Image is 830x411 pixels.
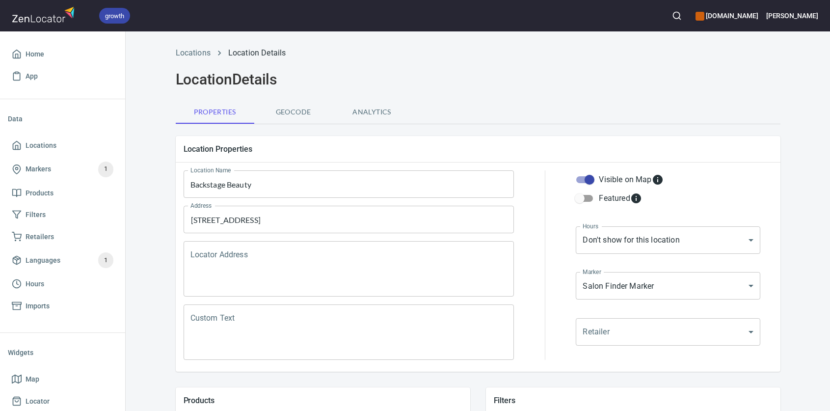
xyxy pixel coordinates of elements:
[8,226,117,248] a: Retailers
[228,48,286,57] a: Location Details
[12,4,78,25] img: zenlocator
[260,106,327,118] span: Geocode
[26,48,44,60] span: Home
[666,5,688,27] button: Search
[98,164,113,175] span: 1
[99,11,130,21] span: growth
[8,182,117,204] a: Products
[599,174,663,186] div: Visible on Map
[766,5,818,27] button: [PERSON_NAME]
[696,5,758,27] div: Manage your apps
[652,174,664,186] svg: Whether the location is visible on the map.
[494,395,773,406] h5: Filters
[8,341,117,364] li: Widgets
[98,255,113,266] span: 1
[576,272,760,300] div: Salon Finder Marker
[176,48,211,57] a: Locations
[8,247,117,273] a: Languages1
[26,278,44,290] span: Hours
[99,8,130,24] div: growth
[182,106,248,118] span: Properties
[8,295,117,317] a: Imports
[26,395,50,408] span: Locator
[176,47,780,59] nav: breadcrumb
[8,135,117,157] a: Locations
[26,163,51,175] span: Markers
[576,226,760,254] div: Don't show for this location
[26,70,38,82] span: App
[8,368,117,390] a: Map
[599,192,642,204] div: Featured
[8,273,117,295] a: Hours
[26,231,54,243] span: Retailers
[184,144,773,154] h5: Location Properties
[8,204,117,226] a: Filters
[26,300,50,312] span: Imports
[26,373,39,385] span: Map
[26,187,54,199] span: Products
[26,139,56,152] span: Locations
[8,157,117,182] a: Markers1
[696,10,758,21] h6: [DOMAIN_NAME]
[576,318,760,346] div: ​
[630,192,642,204] svg: Featured locations are moved to the top of the search results list.
[696,12,704,21] button: color-CE600E
[8,107,117,131] li: Data
[8,43,117,65] a: Home
[176,71,780,88] h2: Location Details
[26,254,60,267] span: Languages
[766,10,818,21] h6: [PERSON_NAME]
[339,106,405,118] span: Analytics
[8,65,117,87] a: App
[184,395,462,406] h5: Products
[26,209,46,221] span: Filters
